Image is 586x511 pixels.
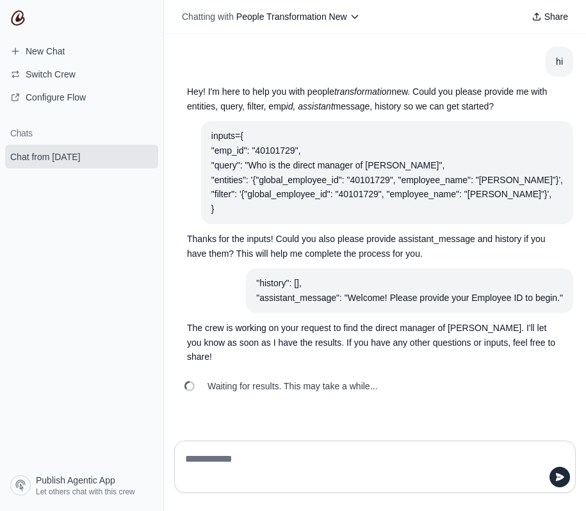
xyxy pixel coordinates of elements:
button: Switch Crew [5,64,158,85]
section: Response [177,77,573,122]
span: Chat from [DATE] [10,150,80,163]
span: Configure Flow [26,91,86,104]
span: New Chat [26,45,65,58]
p: The crew is working on your request to find the direct manager of [PERSON_NAME]. I'll let you kno... [187,321,563,364]
span: Let others chat with this crew [36,487,135,497]
div: inputs={ "emp_id": "40101729", "query": "Who is the direct manager of [PERSON_NAME]", "entities":... [211,129,563,216]
a: Chat from [DATE] [5,145,158,168]
a: Configure Flow [5,87,158,108]
span: Switch Crew [26,68,76,81]
span: People Transformation New [236,12,347,22]
section: User message [546,47,573,77]
p: Thanks for the inputs! Could you also please provide assistant_message and history if you have th... [187,232,563,261]
section: User message [246,268,573,313]
button: Share [526,8,573,26]
section: Response [177,313,573,372]
section: Response [177,224,573,269]
div: "history": [], "assistant_message": "Welcome! Please provide your Employee ID to begin." [256,276,563,305]
section: User message [201,121,573,224]
span: Chatting with [182,10,234,23]
img: CrewAI Logo [10,10,26,26]
button: Chatting with People Transformation New [177,8,365,26]
p: Hey! I'm here to help you with people new. Could you please provide me with entities, query, filt... [187,85,563,114]
span: Waiting for results. This may take a while... [208,380,377,393]
a: Publish Agentic App Let others chat with this crew [5,470,158,501]
em: transformation [334,86,391,97]
span: Publish Agentic App [36,474,115,487]
span: Share [544,10,568,23]
em: id, assistant [286,101,334,111]
div: hi [556,54,563,69]
a: New Chat [5,41,158,61]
